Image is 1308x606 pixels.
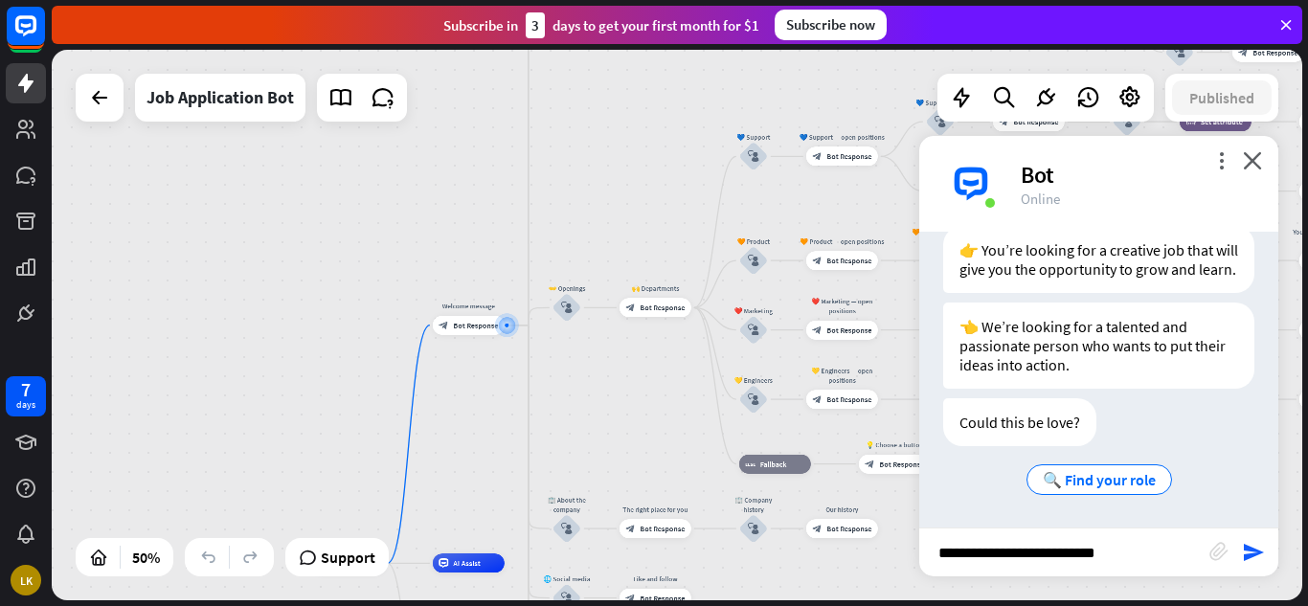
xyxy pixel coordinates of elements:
[625,303,635,312] i: block_bot_response
[725,495,782,514] div: 🏢 Company history
[1243,151,1262,169] i: close
[725,375,782,385] div: 💛 Engineers
[1172,80,1272,115] button: Published
[826,524,871,533] span: Bot Response
[812,325,822,335] i: block_bot_response
[640,594,685,603] span: Bot Response
[612,283,698,293] div: 🙌 Departments
[1013,117,1058,126] span: Bot Response
[943,398,1096,446] div: Could this be love?
[725,236,782,246] div: 🧡 Product
[1185,117,1196,126] i: block_set_attribute
[453,321,498,330] span: Bot Response
[748,255,759,266] i: block_user_input
[812,256,822,265] i: block_bot_response
[15,8,73,65] button: Open LiveChat chat widget
[625,524,635,533] i: block_bot_response
[745,460,755,469] i: block_fallback
[6,376,46,416] a: 7 days
[443,12,759,38] div: Subscribe in days to get your first month for $1
[912,227,969,246] div: 🧡 Senior Frontend Developer
[526,12,545,38] div: 3
[748,523,759,534] i: block_user_input
[826,394,871,404] span: Bot Response
[640,524,685,533] span: Bot Response
[912,98,969,107] div: 💙 Support Hero
[11,565,41,595] div: LK
[826,325,871,335] span: Bot Response
[799,366,885,385] div: 💛 Engineers — open positions
[912,366,969,385] div: 💛 Backend Developer
[912,297,969,316] div: ❤️ Graphic Designer
[538,574,596,584] div: 🌐 Social media
[1121,116,1133,127] i: block_user_input
[16,398,35,412] div: days
[812,524,822,533] i: block_bot_response
[748,325,759,336] i: block_user_input
[826,256,871,265] span: Bot Response
[935,116,946,127] i: block_user_input
[1238,48,1248,57] i: block_bot_response
[538,495,596,514] div: 🏢 About the company
[812,151,822,161] i: block_bot_response
[612,574,698,584] div: Like and follow
[725,132,782,142] div: 💙 Support
[1212,151,1230,169] i: more_vert
[826,151,871,161] span: Bot Response
[725,306,782,316] div: ❤️ Marketing
[126,542,166,572] div: 50%
[943,303,1254,389] div: 👈 We’re looking for a talented and passionate person who wants to put their ideas into action.
[21,381,31,398] div: 7
[612,505,698,514] div: The right place for you
[1201,117,1243,126] span: Set attribute
[321,542,375,572] span: Support
[1174,47,1185,58] i: block_user_input
[912,158,969,177] div: 💙 Account Manager
[748,393,759,405] i: block_user_input
[561,302,573,313] i: block_user_input
[1242,541,1265,564] i: send
[1098,88,1156,107] div: 💙 Apply for Support Hero
[561,523,573,534] i: block_user_input
[879,460,924,469] span: Bot Response
[748,150,759,162] i: block_user_input
[799,505,885,514] div: Our history
[999,117,1008,126] i: block_bot_response
[775,10,887,40] div: Subscribe now
[943,226,1254,293] div: 👉 You’re looking for a creative job that will give you the opportunity to grow and learn.
[865,460,874,469] i: block_bot_response
[425,302,511,311] div: Welcome message
[1043,470,1156,489] span: 🔍 Find your role
[640,303,685,312] span: Bot Response
[799,236,885,246] div: 🧡 Product — open positions
[1209,542,1229,561] i: block_attachment
[625,594,635,603] i: block_bot_response
[812,394,822,404] i: block_bot_response
[1021,190,1255,208] div: Online
[760,460,787,469] span: Fallback
[1021,160,1255,190] div: Bot
[561,593,573,604] i: block_user_input
[439,321,448,330] i: block_bot_response
[799,297,885,316] div: ❤️ Marketing — open positions
[453,558,481,568] span: AI Assist
[538,283,596,293] div: 👐 Openings
[1252,48,1297,57] span: Bot Response
[799,132,885,142] div: 💙 Support — open positions
[851,440,937,450] div: 💡 Choose a button
[147,74,294,122] div: Job Application Bot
